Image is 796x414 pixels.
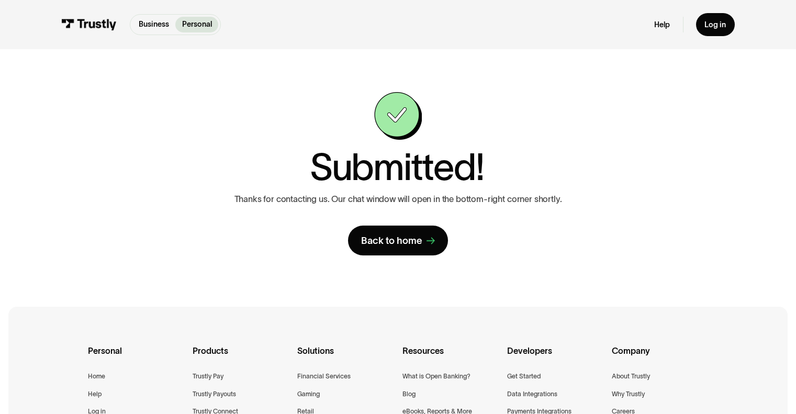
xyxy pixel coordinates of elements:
[696,13,735,36] a: Log in
[193,371,223,382] a: Trustly Pay
[612,344,708,371] div: Company
[88,388,102,399] a: Help
[361,234,422,247] div: Back to home
[297,371,351,382] a: Financial Services
[193,388,236,399] a: Trustly Payouts
[612,371,650,382] a: About Trustly
[310,148,485,185] h1: Submitted!
[402,388,416,399] a: Blog
[88,371,105,382] a: Home
[297,344,394,371] div: Solutions
[654,20,670,30] a: Help
[507,344,603,371] div: Developers
[132,17,176,32] a: Business
[61,19,117,30] img: Trustly Logo
[612,388,645,399] a: Why Trustly
[175,17,218,32] a: Personal
[193,344,289,371] div: Products
[297,388,320,399] a: Gaming
[402,371,470,382] a: What is Open Banking?
[704,20,726,30] div: Log in
[139,19,169,30] p: Business
[348,226,447,255] a: Back to home
[507,388,557,399] a: Data Integrations
[182,19,212,30] p: Personal
[88,344,184,371] div: Personal
[402,344,499,371] div: Resources
[234,194,562,205] p: Thanks for contacting us. Our chat window will open in the bottom-right corner shortly.
[507,371,541,382] a: Get Started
